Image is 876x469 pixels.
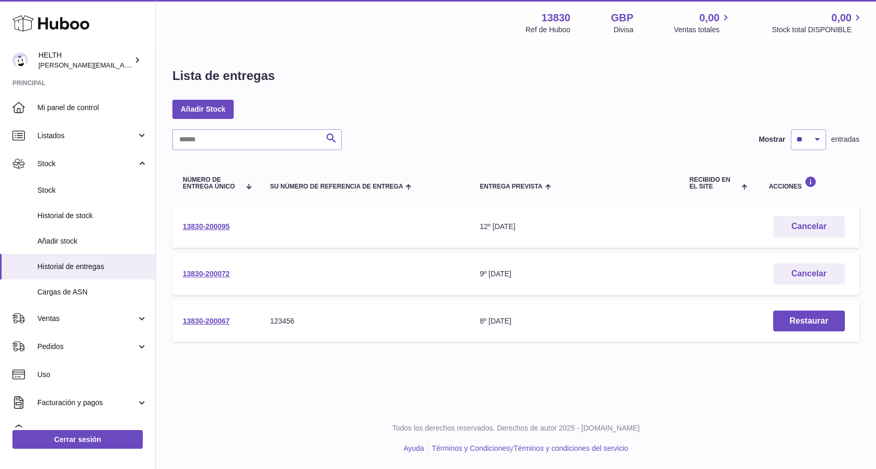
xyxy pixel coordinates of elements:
[759,135,785,144] label: Mostrar
[270,316,459,326] div: 123456
[172,68,275,84] h1: Lista de entregas
[37,398,137,408] span: Facturación y pagos
[480,269,669,279] div: 9º [DATE]
[772,11,864,35] a: 0,00 Stock total DISPONIBLE
[183,270,230,278] a: 13830-200072
[773,263,845,285] button: Cancelar
[674,11,732,35] a: 0,00 Ventas totales
[12,430,143,449] a: Cerrar sesión
[480,183,543,190] span: Entrega prevista
[831,135,859,144] span: entradas
[183,222,230,231] a: 13830-200095
[164,423,868,433] p: Todos los derechos reservados. Derechos de autor 2025 - [DOMAIN_NAME]
[37,131,137,141] span: Listados
[172,100,234,118] a: Añadir Stock
[831,11,852,25] span: 0,00
[432,444,510,452] a: Términos y Condiciones
[773,216,845,237] button: Cancelar
[37,211,147,221] span: Historial de stock
[542,11,571,25] strong: 13830
[514,444,628,452] a: Términos y condiciones del servicio
[37,370,147,380] span: Uso
[37,236,147,246] span: Añadir stock
[38,61,208,69] span: [PERSON_NAME][EMAIL_ADDRESS][DOMAIN_NAME]
[699,11,720,25] span: 0,00
[37,342,137,352] span: Pedidos
[38,50,132,70] div: HELTH
[403,444,424,452] a: Ayuda
[270,183,403,190] span: Su número de referencia de entrega
[525,25,570,35] div: Ref de Huboo
[480,222,669,232] div: 12º [DATE]
[480,316,669,326] div: 8º [DATE]
[183,317,230,325] a: 13830-200067
[37,287,147,297] span: Cargas de ASN
[772,25,864,35] span: Stock total DISPONIBLE
[769,176,849,190] div: Acciones
[690,177,739,190] span: Recibido en el site
[674,25,732,35] span: Ventas totales
[611,11,633,25] strong: GBP
[37,159,137,169] span: Stock
[773,311,845,332] button: Restaurar
[183,177,240,190] span: Número de entrega único
[37,262,147,272] span: Historial de entregas
[37,314,137,324] span: Ventas
[37,185,147,195] span: Stock
[37,103,147,113] span: Mi panel de control
[12,52,28,68] img: laura@helth.com
[428,444,628,453] li: y
[614,25,634,35] div: Divisa
[37,426,147,436] span: Incidencias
